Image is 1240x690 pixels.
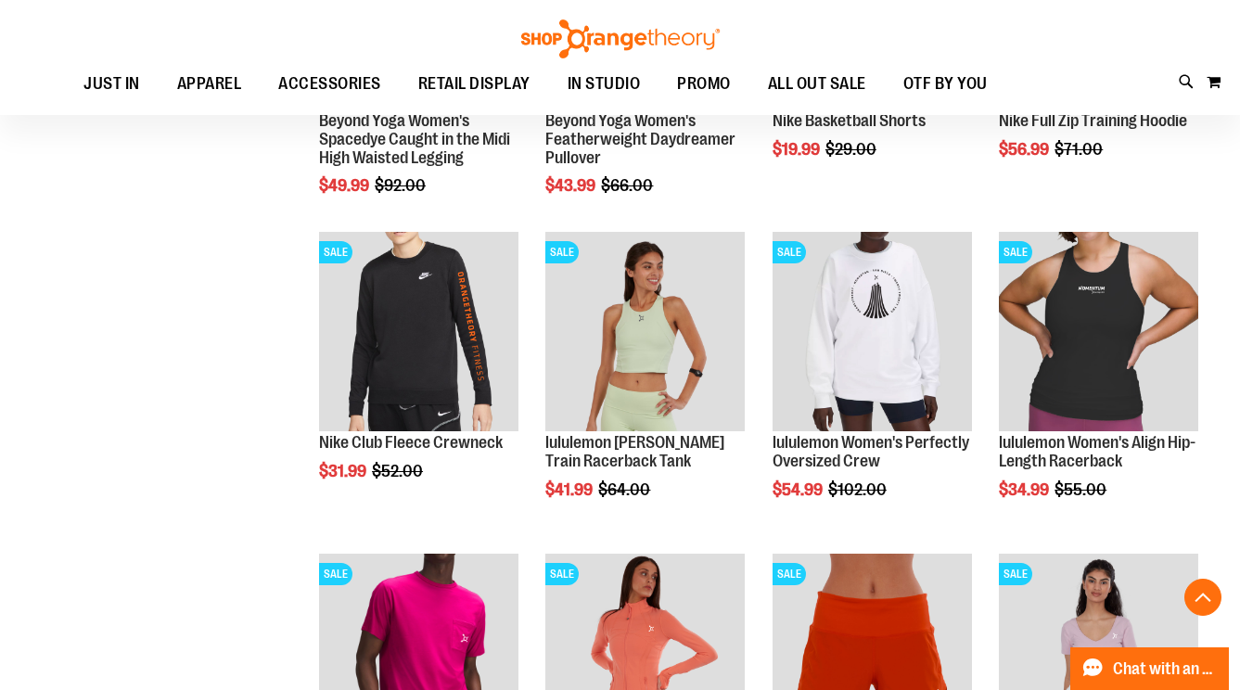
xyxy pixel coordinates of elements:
span: Chat with an Expert [1113,660,1218,678]
a: Product image for lululemon Women's Perfectly Oversized CrewSALE [773,232,972,434]
a: Nike Basketball Shorts [773,111,926,130]
span: SALE [999,563,1032,585]
span: $41.99 [545,480,595,499]
span: $52.00 [372,462,426,480]
span: SALE [545,241,579,263]
span: SALE [999,241,1032,263]
span: $49.99 [319,176,372,195]
img: Shop Orangetheory [518,19,722,58]
div: product [536,223,754,545]
a: Product image for lululemon Women's Align Hip-Length RacerbackSALE [999,232,1198,434]
span: SALE [545,563,579,585]
span: $55.00 [1055,480,1109,499]
button: Chat with an Expert [1070,647,1230,690]
button: Back To Top [1184,579,1221,616]
span: SALE [773,241,806,263]
a: Beyond Yoga Women's Spacedye Caught in the Midi High Waisted Legging [319,111,510,167]
span: PROMO [677,63,731,105]
span: APPAREL [177,63,242,105]
a: lululemon Women's Align Hip-Length Racerback [999,433,1195,470]
span: ACCESSORIES [278,63,381,105]
div: product [763,223,981,545]
span: OTF BY YOU [903,63,988,105]
img: Product image for lululemon Women's Align Hip-Length Racerback [999,232,1198,431]
a: Nike Club Fleece Crewneck [319,433,503,452]
img: Product image for lululemon Wunder Train Racerback Tank [545,232,745,431]
span: $64.00 [598,480,653,499]
span: SALE [319,241,352,263]
span: $71.00 [1055,140,1106,159]
a: Product image for lululemon Wunder Train Racerback TankSALE [545,232,745,434]
span: IN STUDIO [568,63,641,105]
div: product [990,223,1208,545]
span: JUST IN [83,63,140,105]
span: $34.99 [999,480,1052,499]
span: $29.00 [825,140,879,159]
a: lululemon Women's Perfectly Oversized Crew [773,433,969,470]
a: Nike Full Zip Training Hoodie [999,111,1187,130]
img: Product image for Nike Club Fleece Crewneck [319,232,518,431]
a: Product image for Nike Club Fleece CrewneckSALE [319,232,518,434]
span: SALE [773,563,806,585]
span: $56.99 [999,140,1052,159]
span: $92.00 [375,176,428,195]
span: SALE [319,563,352,585]
span: $43.99 [545,176,598,195]
span: ALL OUT SALE [768,63,866,105]
img: Product image for lululemon Women's Perfectly Oversized Crew [773,232,972,431]
span: $31.99 [319,462,369,480]
a: Beyond Yoga Women's Featherweight Daydreamer Pullover [545,111,735,167]
span: $66.00 [601,176,656,195]
span: $54.99 [773,480,825,499]
span: $19.99 [773,140,823,159]
a: lululemon [PERSON_NAME] Train Racerback Tank [545,433,724,470]
div: product [310,223,528,527]
span: RETAIL DISPLAY [418,63,531,105]
span: $102.00 [828,480,889,499]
